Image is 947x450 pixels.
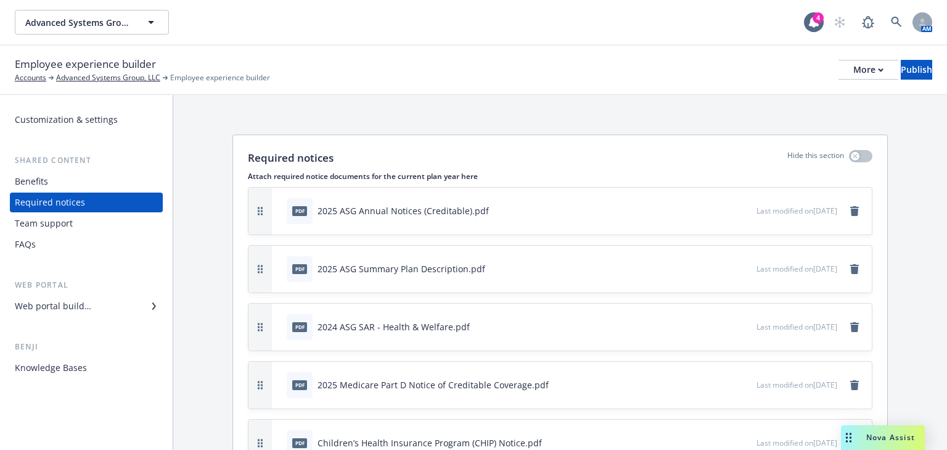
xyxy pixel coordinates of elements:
[740,436,752,449] button: preview file
[56,72,160,83] a: Advanced Systems Group, LLC
[10,235,163,254] a: FAQs
[10,172,163,191] a: Benefits
[756,322,837,332] span: Last modified on [DATE]
[10,214,163,233] a: Team support
[292,264,307,273] span: pdf
[756,380,837,390] span: Last modified on [DATE]
[721,378,731,391] button: download file
[15,296,91,316] div: Web portal builder
[756,206,837,216] span: Last modified on [DATE]
[318,320,470,333] div: 2024 ASG SAR - Health & Welfare.pdf
[853,60,883,79] div: More
[838,60,898,80] button: More
[813,10,824,21] div: 4
[740,378,752,391] button: preview file
[15,235,36,254] div: FAQs
[847,320,862,335] a: remove
[841,425,856,450] div: Drag to move
[15,172,48,191] div: Benefits
[15,56,156,72] span: Employee experience builder
[827,10,852,35] a: Start snowing
[787,150,844,166] p: Hide this section
[901,60,932,80] button: Publish
[10,279,163,291] div: Web portal
[756,438,837,448] span: Last modified on [DATE]
[847,204,862,219] a: remove
[248,150,334,166] p: Required notices
[10,154,163,167] div: Shared content
[847,262,862,277] a: remove
[10,358,163,378] a: Knowledge Bases
[15,358,87,378] div: Knowledge Bases
[884,10,909,35] a: Search
[318,262,485,275] div: 2025 ASG Summary Plan Description.pdf
[292,380,307,390] span: pdf
[740,204,752,217] button: preview file
[740,320,752,333] button: preview file
[25,16,132,29] span: Advanced Systems Group, LLC
[901,60,932,79] div: Publish
[15,72,46,83] a: Accounts
[10,110,163,130] a: Customization & settings
[15,193,85,212] div: Required notices
[318,436,542,449] div: Children’s Health Insurance Program (CHIP) Notice.pdf
[15,110,118,130] div: Customization & settings
[170,72,270,83] span: Employee experience builder
[292,322,307,331] span: pdf
[756,264,837,274] span: Last modified on [DATE]
[15,10,169,35] button: Advanced Systems Group, LLC
[841,425,925,450] button: Nova Assist
[721,436,731,449] button: download file
[318,204,489,217] div: 2025 ASG Annual Notices (Creditable).pdf
[721,320,731,333] button: download file
[292,206,307,215] span: pdf
[292,438,307,448] span: pdf
[740,262,752,275] button: preview file
[721,204,731,217] button: download file
[15,214,73,233] div: Team support
[856,10,880,35] a: Report a Bug
[10,193,163,212] a: Required notices
[248,171,872,181] p: Attach required notice documents for the current plan year here
[10,341,163,353] div: Benji
[847,378,862,393] a: remove
[721,262,731,275] button: download file
[866,432,915,443] span: Nova Assist
[318,378,549,391] div: 2025 Medicare Part D Notice of Creditable Coverage.pdf
[10,296,163,316] a: Web portal builder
